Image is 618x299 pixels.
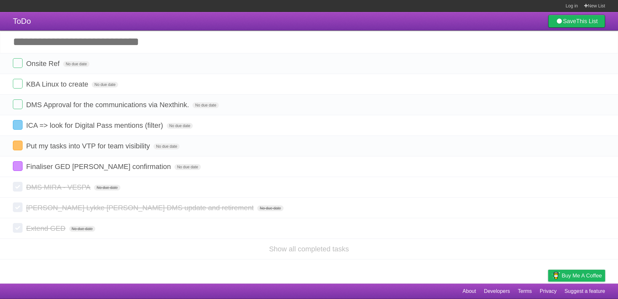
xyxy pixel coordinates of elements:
[167,123,193,129] span: No due date
[13,161,23,171] label: Done
[269,245,349,253] a: Show all completed tasks
[13,79,23,89] label: Done
[566,79,578,89] label: Star task
[13,202,23,212] label: Done
[566,120,578,131] label: Star task
[63,61,89,67] span: No due date
[13,223,23,233] label: Done
[548,270,605,282] a: Buy me a coffee
[565,285,605,297] a: Suggest a feature
[566,141,578,151] label: Star task
[26,183,92,191] span: DMS MIRA - VESPA
[26,121,165,129] span: ICA => look for Digital Pass mentions (filter)
[92,82,118,88] span: No due date
[463,285,476,297] a: About
[154,144,180,149] span: No due date
[26,60,61,68] span: Onsite Ref
[26,204,255,212] span: [PERSON_NAME] Lykke [PERSON_NAME] DMS update and retirement
[257,205,283,211] span: No due date
[566,58,578,69] label: Star task
[192,102,219,108] span: No due date
[13,120,23,130] label: Done
[26,224,67,232] span: Extend GED
[13,58,23,68] label: Done
[566,99,578,110] label: Star task
[540,285,557,297] a: Privacy
[13,17,31,25] span: ToDo
[13,182,23,192] label: Done
[26,80,90,88] span: KBA Linux to create
[548,15,605,28] a: SaveThis List
[26,101,191,109] span: DMS Approval for the communications via Nexthink.
[562,270,602,281] span: Buy me a coffee
[174,164,201,170] span: No due date
[69,226,95,232] span: No due date
[576,18,598,24] b: This List
[551,270,560,281] img: Buy me a coffee
[94,185,120,191] span: No due date
[484,285,510,297] a: Developers
[13,141,23,150] label: Done
[13,99,23,109] label: Done
[26,163,173,171] span: Finaliser GED [PERSON_NAME] confirmation
[26,142,152,150] span: Put my tasks into VTP for team visibility
[566,161,578,172] label: Star task
[518,285,532,297] a: Terms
